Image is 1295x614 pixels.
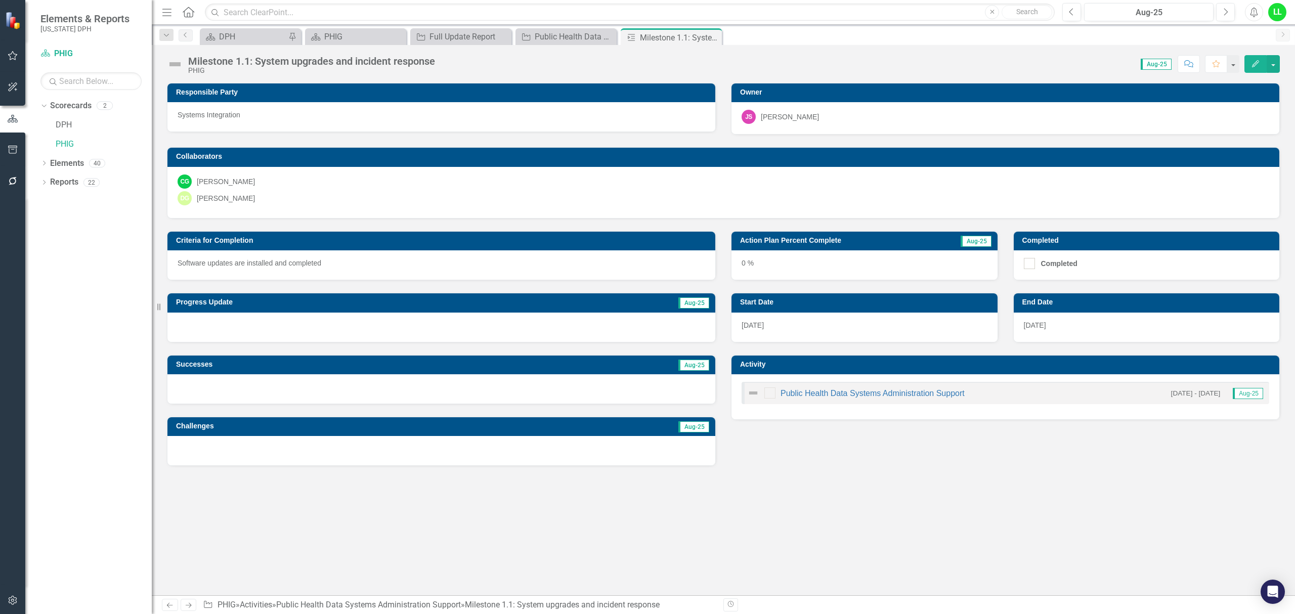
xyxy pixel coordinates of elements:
a: Public Health Data Systems Administration Support [781,389,965,398]
img: Not Defined [747,387,759,399]
h3: Action Plan Percent Complete [740,237,932,244]
a: Elements [50,158,84,169]
h3: Challenges [176,422,466,430]
img: Not Defined [167,56,183,72]
span: Aug-25 [678,297,709,309]
a: Public Health Data Systems Administration Support [518,30,614,43]
h3: Collaborators [176,153,1274,160]
div: PHIG [324,30,404,43]
span: Aug-25 [1141,59,1172,70]
div: [PERSON_NAME] [761,112,819,122]
div: Milestone 1.1: System upgrades and incident response [465,600,660,609]
a: Public Health Data Systems Administration Support [276,600,461,609]
h3: Progress Update [176,298,518,306]
div: Systems Integration [178,110,705,120]
h3: Owner [740,89,1274,96]
button: Search [1002,5,1052,19]
a: Scorecards [50,100,92,112]
input: Search Below... [40,72,142,90]
a: DPH [202,30,286,43]
h3: Completed [1022,237,1275,244]
a: Full Update Report [413,30,509,43]
div: Open Intercom Messenger [1261,580,1285,604]
div: Milestone 1.1: System upgrades and incident response [640,31,719,44]
button: LL [1268,3,1286,21]
div: CG [178,174,192,189]
div: 2 [97,102,113,110]
span: Elements & Reports [40,13,129,25]
div: DPH [219,30,286,43]
div: Milestone 1.1: System upgrades and incident response [188,56,435,67]
div: JS [742,110,756,124]
div: » » » [203,599,716,611]
a: Activities [240,600,272,609]
div: PHIG [188,67,435,74]
div: [PERSON_NAME] [197,193,255,203]
span: Aug-25 [1233,388,1263,399]
button: Aug-25 [1084,3,1214,21]
span: [DATE] [1024,321,1046,329]
div: 40 [89,159,105,167]
span: Aug-25 [678,360,709,371]
input: Search ClearPoint... [205,4,1055,21]
a: Reports [50,177,78,188]
span: [DATE] [742,321,764,329]
div: 0 % [731,250,998,280]
a: DPH [56,119,152,131]
span: Aug-25 [961,236,991,247]
a: PHIG [218,600,236,609]
h3: Successes [176,361,462,368]
h3: Responsible Party [176,89,710,96]
h3: Start Date [740,298,992,306]
small: [US_STATE] DPH [40,25,129,33]
div: DG [178,191,192,205]
p: Software updates are installed and completed [178,258,705,268]
div: 22 [83,178,100,187]
a: PHIG [308,30,404,43]
div: Aug-25 [1088,7,1210,19]
div: Full Update Report [429,30,509,43]
h3: End Date [1022,298,1275,306]
small: [DATE] - [DATE] [1171,388,1221,398]
span: Search [1016,8,1038,16]
div: Public Health Data Systems Administration Support [535,30,614,43]
a: PHIG [56,139,152,150]
h3: Activity [740,361,1274,368]
a: PHIG [40,48,142,60]
h3: Criteria for Completion [176,237,710,244]
div: [PERSON_NAME] [197,177,255,187]
img: ClearPoint Strategy [5,12,23,29]
span: Aug-25 [678,421,709,432]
